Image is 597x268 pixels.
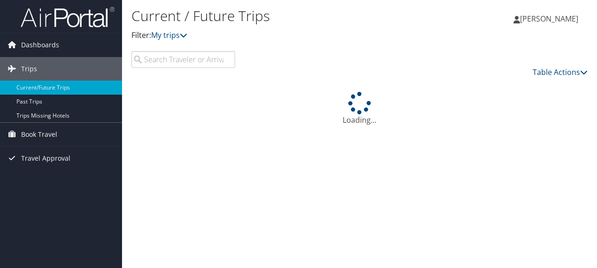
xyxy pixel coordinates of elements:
[131,30,436,42] p: Filter:
[131,51,235,68] input: Search Traveler or Arrival City
[21,57,37,81] span: Trips
[151,30,187,40] a: My trips
[21,6,115,28] img: airportal-logo.png
[533,67,588,77] a: Table Actions
[520,14,578,24] span: [PERSON_NAME]
[131,92,588,126] div: Loading...
[513,5,588,33] a: [PERSON_NAME]
[131,6,436,26] h1: Current / Future Trips
[21,123,57,146] span: Book Travel
[21,33,59,57] span: Dashboards
[21,147,70,170] span: Travel Approval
